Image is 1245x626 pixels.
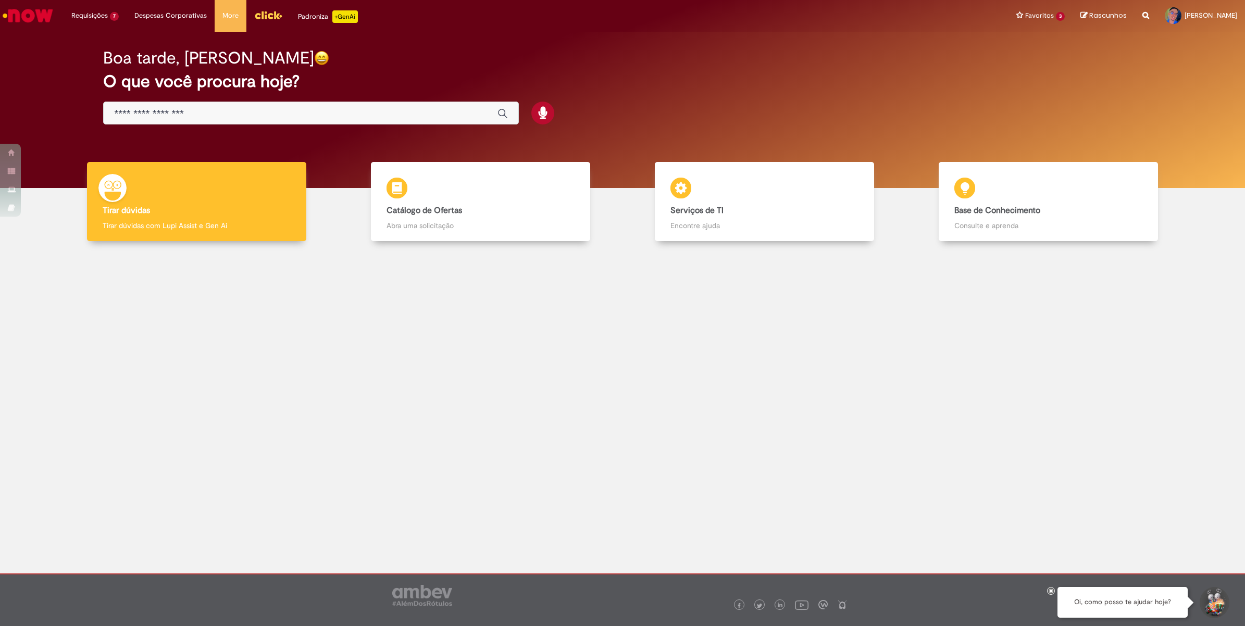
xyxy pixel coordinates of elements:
p: Abra uma solicitação [387,220,575,231]
p: Tirar dúvidas com Lupi Assist e Gen Ai [103,220,291,231]
span: Favoritos [1025,10,1054,21]
img: happy-face.png [314,51,329,66]
img: logo_footer_youtube.png [795,598,808,611]
h2: O que você procura hoje? [103,72,1141,91]
div: Oi, como posso te ajudar hoje? [1057,587,1188,618]
span: 7 [110,12,119,21]
img: ServiceNow [1,5,55,26]
a: Catálogo de Ofertas Abra uma solicitação [339,162,622,242]
img: logo_footer_twitter.png [757,603,762,608]
b: Base de Conhecimento [954,205,1040,216]
b: Catálogo de Ofertas [387,205,462,216]
a: Rascunhos [1080,11,1127,21]
span: [PERSON_NAME] [1185,11,1237,20]
img: logo_footer_naosei.png [838,600,847,609]
b: Tirar dúvidas [103,205,150,216]
span: Despesas Corporativas [134,10,207,21]
img: logo_footer_workplace.png [818,600,828,609]
h2: Boa tarde, [PERSON_NAME] [103,49,314,67]
img: logo_footer_linkedin.png [778,603,783,609]
img: logo_footer_facebook.png [737,603,742,608]
p: Encontre ajuda [670,220,858,231]
span: Rascunhos [1089,10,1127,20]
a: Base de Conhecimento Consulte e aprenda [906,162,1190,242]
a: Serviços de TI Encontre ajuda [622,162,906,242]
a: Tirar dúvidas Tirar dúvidas com Lupi Assist e Gen Ai [55,162,339,242]
div: Padroniza [298,10,358,23]
span: 3 [1056,12,1065,21]
span: More [222,10,239,21]
p: Consulte e aprenda [954,220,1142,231]
p: +GenAi [332,10,358,23]
button: Iniciar Conversa de Suporte [1198,587,1229,618]
b: Serviços de TI [670,205,724,216]
span: Requisições [71,10,108,21]
img: click_logo_yellow_360x200.png [254,7,282,23]
img: logo_footer_ambev_rotulo_gray.png [392,585,452,606]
